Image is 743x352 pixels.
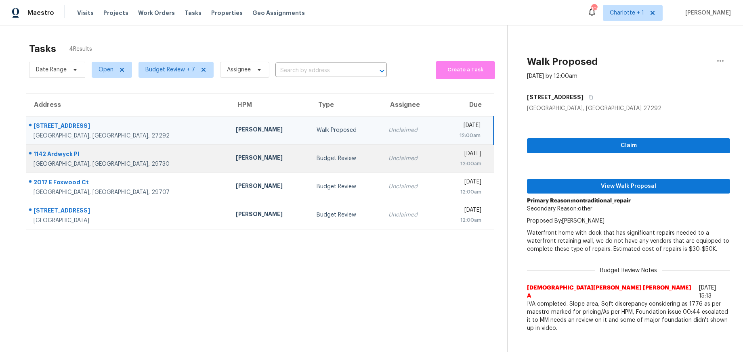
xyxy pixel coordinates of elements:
[376,65,388,77] button: Open
[682,9,731,17] span: [PERSON_NAME]
[445,206,481,216] div: [DATE]
[317,183,375,191] div: Budget Review
[445,188,481,196] div: 12:00am
[236,125,304,135] div: [PERSON_NAME]
[145,66,195,74] span: Budget Review + 7
[211,9,243,17] span: Properties
[527,179,730,194] button: View Walk Proposal
[583,90,594,104] button: Copy Address
[36,66,67,74] span: Date Range
[699,285,716,299] span: [DATE] 15:13
[527,104,730,112] div: [GEOGRAPHIC_DATA], [GEOGRAPHIC_DATA] 27292
[34,150,223,160] div: 1142 Ardwyck Pl
[29,45,56,53] h2: Tasks
[69,45,92,53] span: 4 Results
[439,94,493,116] th: Due
[445,216,481,224] div: 12:00am
[34,217,223,225] div: [GEOGRAPHIC_DATA]
[388,126,432,134] div: Unclaimed
[34,188,223,196] div: [GEOGRAPHIC_DATA], [GEOGRAPHIC_DATA], 29707
[527,198,631,204] b: Primary Reason: nontraditional_repair
[27,9,54,17] span: Maestro
[34,206,223,217] div: [STREET_ADDRESS]
[310,94,382,116] th: Type
[527,217,730,225] p: Proposed By: [PERSON_NAME]
[388,154,432,162] div: Unclaimed
[34,132,223,140] div: [GEOGRAPHIC_DATA], [GEOGRAPHIC_DATA], 27292
[34,160,223,168] div: [GEOGRAPHIC_DATA], [GEOGRAPHIC_DATA], 29730
[527,72,577,80] div: [DATE] by 12:00am
[252,9,305,17] span: Geo Assignments
[236,182,304,192] div: [PERSON_NAME]
[445,150,481,160] div: [DATE]
[26,94,229,116] th: Address
[436,61,495,79] button: Create a Task
[445,178,481,188] div: [DATE]
[527,300,730,332] span: IVA completed. Slope area, Sqft discrepancy considering as 1776 as per maestro marked for pricing...
[610,9,644,17] span: Charlotte + 1
[275,65,364,77] input: Search by address
[185,10,201,16] span: Tasks
[533,181,724,192] span: View Walk Proposal
[77,9,94,17] span: Visits
[527,284,696,300] span: [DEMOGRAPHIC_DATA][PERSON_NAME] [PERSON_NAME] A
[99,66,113,74] span: Open
[388,211,432,219] div: Unclaimed
[103,9,128,17] span: Projects
[236,210,304,220] div: [PERSON_NAME]
[317,211,375,219] div: Budget Review
[34,178,223,188] div: 2017 E Foxwood Ct
[317,126,375,134] div: Walk Proposed
[229,94,310,116] th: HPM
[591,5,597,13] div: 106
[388,183,432,191] div: Unclaimed
[527,93,583,101] h5: [STREET_ADDRESS]
[445,131,481,140] div: 12:00am
[382,94,439,116] th: Assignee
[445,160,481,168] div: 12:00am
[527,229,730,253] p: Waterfront home with dock that has significant repairs needed to a waterfront retaining wall, we ...
[527,58,598,66] h2: Walk Proposed
[533,141,724,151] span: Claim
[227,66,251,74] span: Assignee
[34,122,223,132] div: [STREET_ADDRESS]
[445,121,481,131] div: [DATE]
[527,206,592,212] span: Secondary Reason: other
[236,154,304,164] div: [PERSON_NAME]
[595,267,662,275] span: Budget Review Notes
[527,138,730,153] button: Claim
[317,154,375,162] div: Budget Review
[440,65,491,75] span: Create a Task
[138,9,175,17] span: Work Orders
